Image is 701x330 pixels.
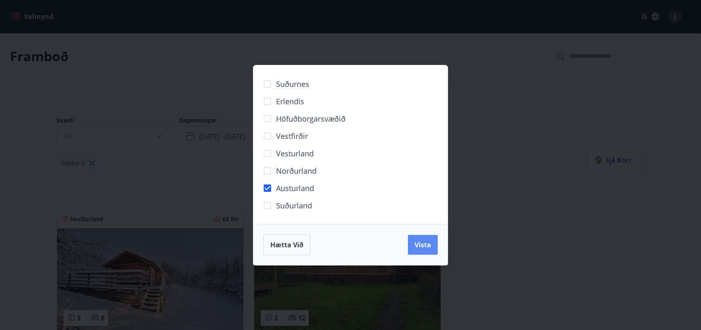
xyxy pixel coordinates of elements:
[276,165,317,176] span: Norðurland
[270,240,303,249] span: Hætta við
[276,148,314,159] span: Vesturland
[276,79,309,89] span: Suðurnes
[276,113,346,124] span: Höfuðborgarsvæðið
[408,235,438,255] button: Vista
[276,200,312,211] span: Suðurland
[263,234,310,255] button: Hætta við
[415,240,431,249] span: Vista
[276,131,308,141] span: Vestfirðir
[276,183,314,194] span: Austurland
[276,96,304,107] span: Erlendis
